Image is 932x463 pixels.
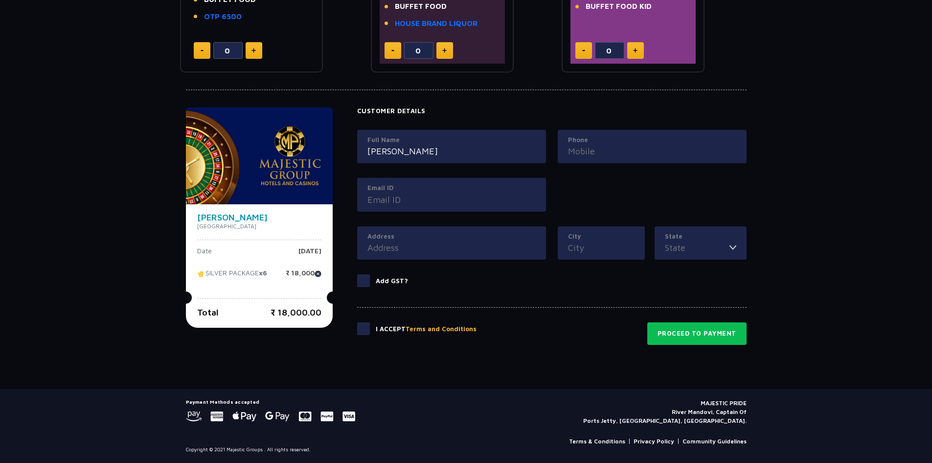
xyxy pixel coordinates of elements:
[186,399,355,405] h5: Payment Methods accepted
[406,324,477,334] button: Terms and Conditions
[568,241,635,254] input: City
[665,241,729,254] input: State
[367,241,536,254] input: Address
[569,437,625,446] a: Terms & Conditions
[391,50,394,51] img: minus
[197,247,212,262] p: Date
[197,222,321,231] p: [GEOGRAPHIC_DATA]
[197,213,321,222] h4: [PERSON_NAME]
[568,135,736,145] label: Phone
[376,276,408,286] p: Add GST?
[367,145,536,158] input: Full Name
[204,11,242,23] a: OTP 6500
[729,241,736,254] img: toggler icon
[357,107,747,115] h4: Customer Details
[367,193,536,206] input: Email ID
[259,269,267,277] strong: x6
[682,437,747,446] a: Community Guidelines
[583,399,747,425] p: MAJESTIC PRIDE River Mandovi, Captain Of Ports Jetty, [GEOGRAPHIC_DATA], [GEOGRAPHIC_DATA].
[186,107,333,204] img: majesticPride-banner
[582,50,585,51] img: minus
[367,232,536,242] label: Address
[442,48,447,53] img: plus
[633,48,637,53] img: plus
[197,269,205,278] img: tikcet
[395,18,477,29] a: HOUSE BRAND LIQUOR
[647,322,747,345] button: Proceed to Payment
[586,1,652,12] span: BUFFET FOOD KID
[568,232,635,242] label: City
[298,247,321,262] p: [DATE]
[201,50,204,51] img: minus
[376,324,477,334] p: I Accept
[395,1,447,12] span: BUFFET FOOD
[251,48,256,53] img: plus
[197,269,267,284] p: SILVER PACKAGE
[367,183,536,193] label: Email ID
[665,232,736,242] label: State
[367,135,536,145] label: Full Name
[186,446,311,453] p: Copyright © 2021 Majestic Groups . All rights reserved.
[568,145,736,158] input: Mobile
[197,306,219,319] p: Total
[286,269,321,284] p: ₹ 18,000
[271,306,321,319] p: ₹ 18,000.00
[634,437,674,446] a: Privacy Policy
